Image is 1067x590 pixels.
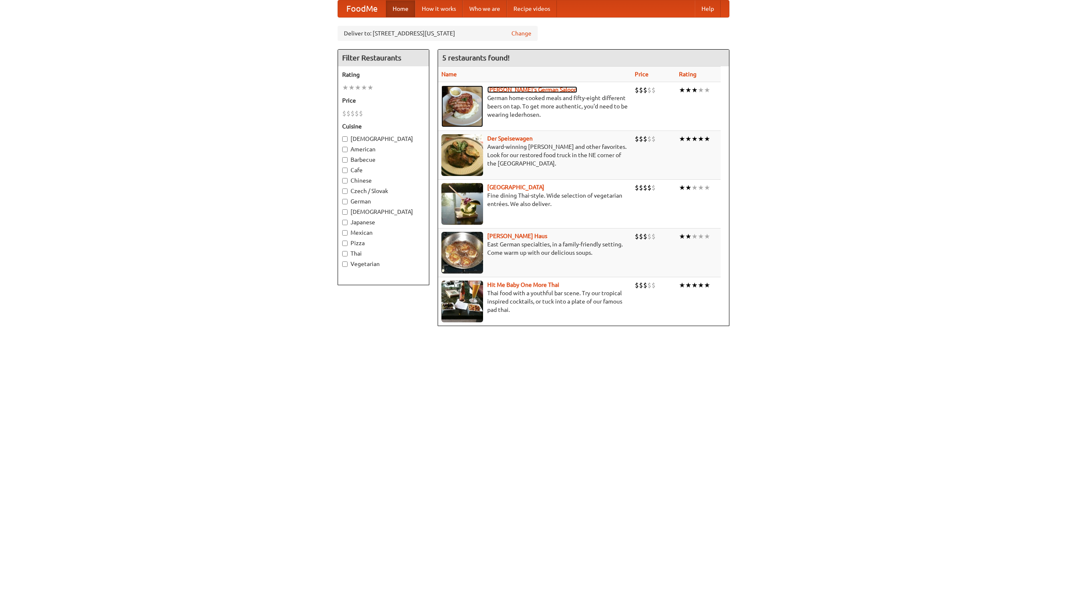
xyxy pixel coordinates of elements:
li: ★ [361,83,367,92]
li: $ [635,134,639,143]
li: ★ [704,134,710,143]
h5: Price [342,96,425,105]
input: [DEMOGRAPHIC_DATA] [342,136,348,142]
li: $ [635,85,639,95]
label: Vegetarian [342,260,425,268]
p: Award-winning [PERSON_NAME] and other favorites. Look for our restored food truck in the NE corne... [441,143,628,168]
input: American [342,147,348,152]
li: $ [647,134,651,143]
ng-pluralize: 5 restaurants found! [442,54,510,62]
li: ★ [685,281,691,290]
li: ★ [698,281,704,290]
li: ★ [704,232,710,241]
li: ★ [342,83,348,92]
li: ★ [704,85,710,95]
li: ★ [679,183,685,192]
input: Czech / Slovak [342,188,348,194]
li: $ [647,232,651,241]
li: $ [651,232,656,241]
label: Chinese [342,176,425,185]
li: $ [651,85,656,95]
input: German [342,199,348,204]
li: ★ [691,183,698,192]
img: satay.jpg [441,183,483,225]
li: $ [639,134,643,143]
li: ★ [685,183,691,192]
p: Thai food with a youthful bar scene. Try our tropical inspired cocktails, or tuck into a plate of... [441,289,628,314]
li: ★ [691,232,698,241]
a: Name [441,71,457,78]
li: ★ [698,232,704,241]
a: [PERSON_NAME]'s German Saloon [487,86,577,93]
label: Pizza [342,239,425,247]
li: ★ [698,183,704,192]
li: $ [639,281,643,290]
li: $ [355,109,359,118]
li: $ [643,183,647,192]
input: Japanese [342,220,348,225]
a: Who we are [463,0,507,17]
input: Barbecue [342,157,348,163]
a: Home [386,0,415,17]
p: Fine dining Thai-style. Wide selection of vegetarian entrées. We also deliver. [441,191,628,208]
a: How it works [415,0,463,17]
li: $ [635,183,639,192]
li: ★ [691,281,698,290]
label: German [342,197,425,206]
label: Mexican [342,228,425,237]
li: ★ [685,232,691,241]
input: Cafe [342,168,348,173]
li: $ [359,109,363,118]
li: ★ [685,134,691,143]
li: $ [639,232,643,241]
label: Cafe [342,166,425,174]
li: ★ [698,134,704,143]
li: $ [643,281,647,290]
a: Change [511,29,531,38]
li: ★ [367,83,373,92]
li: $ [635,281,639,290]
input: Chinese [342,178,348,183]
li: $ [639,183,643,192]
img: speisewagen.jpg [441,134,483,176]
a: Help [695,0,721,17]
label: [DEMOGRAPHIC_DATA] [342,208,425,216]
a: Hit Me Baby One More Thai [487,281,559,288]
label: Barbecue [342,156,425,164]
li: $ [346,109,351,118]
input: Mexican [342,230,348,236]
li: ★ [355,83,361,92]
li: ★ [685,85,691,95]
input: Vegetarian [342,261,348,267]
li: ★ [679,232,685,241]
li: $ [635,232,639,241]
div: Deliver to: [STREET_ADDRESS][US_STATE] [338,26,538,41]
input: [DEMOGRAPHIC_DATA] [342,209,348,215]
li: $ [647,85,651,95]
li: $ [651,281,656,290]
h4: Filter Restaurants [338,50,429,66]
li: $ [651,134,656,143]
p: German home-cooked meals and fifty-eight different beers on tap. To get more authentic, you'd nee... [441,94,628,119]
li: $ [643,85,647,95]
a: FoodMe [338,0,386,17]
h5: Rating [342,70,425,79]
li: ★ [348,83,355,92]
label: American [342,145,425,153]
a: Price [635,71,649,78]
li: $ [351,109,355,118]
a: [PERSON_NAME] Haus [487,233,547,239]
input: Pizza [342,241,348,246]
a: Der Speisewagen [487,135,533,142]
li: ★ [698,85,704,95]
li: ★ [679,85,685,95]
li: $ [643,232,647,241]
a: Recipe videos [507,0,557,17]
li: ★ [691,85,698,95]
label: Japanese [342,218,425,226]
li: $ [342,109,346,118]
label: Thai [342,249,425,258]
